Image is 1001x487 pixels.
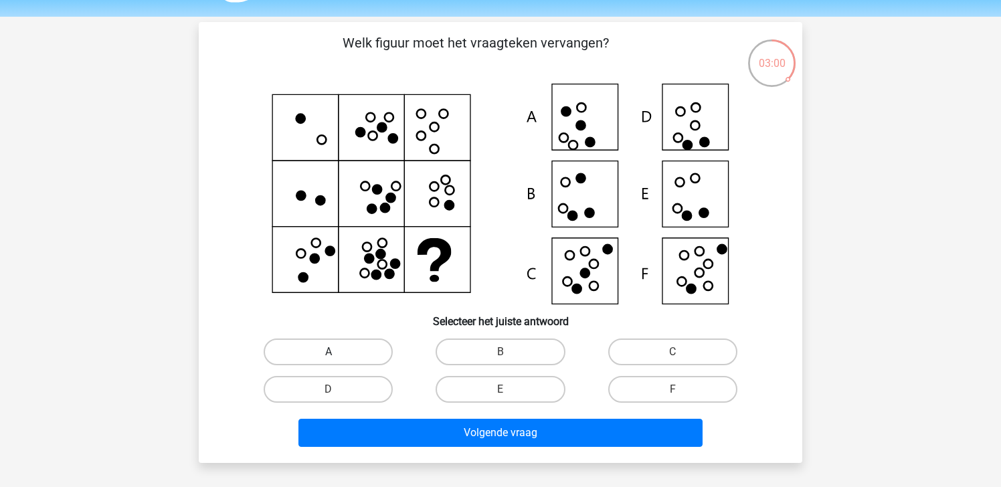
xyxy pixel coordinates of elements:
label: E [436,376,565,403]
label: A [264,338,393,365]
label: D [264,376,393,403]
h6: Selecteer het juiste antwoord [220,304,781,328]
p: Welk figuur moet het vraagteken vervangen? [220,33,731,73]
label: B [436,338,565,365]
label: C [608,338,737,365]
label: F [608,376,737,403]
button: Volgende vraag [298,419,703,447]
div: 03:00 [747,38,797,72]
